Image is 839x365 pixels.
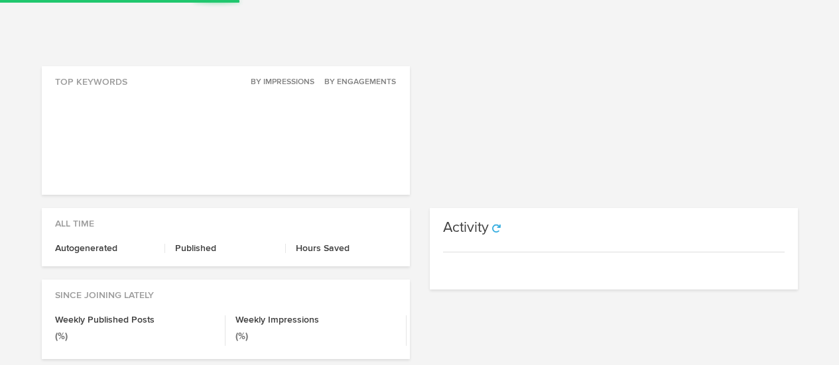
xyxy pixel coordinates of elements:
[55,244,155,253] h4: Autogenerated
[175,244,275,253] h4: Published
[55,332,68,341] small: (%)
[235,332,248,341] small: (%)
[55,315,216,325] h4: Weekly Published Posts
[42,280,410,302] div: Since Joining Lately
[235,315,396,325] h4: Weekly Impressions
[243,76,315,89] button: By Impressions
[42,208,410,231] div: All Time
[42,66,410,89] div: Top Keywords
[443,221,489,235] h3: Activity
[296,244,397,253] h4: Hours Saved
[317,76,397,89] button: By Engagements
